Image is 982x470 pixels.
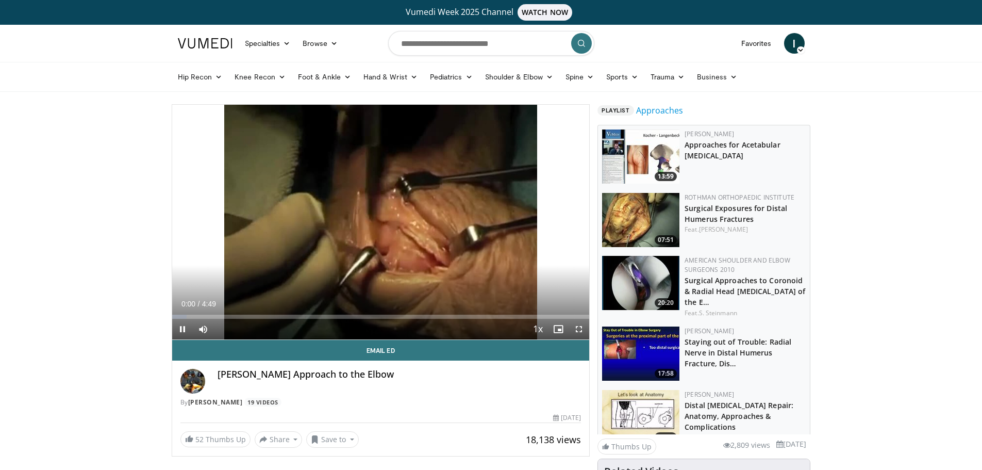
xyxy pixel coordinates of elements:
[699,225,748,234] a: [PERSON_NAME]
[691,67,743,87] a: Business
[228,67,292,87] a: Knee Recon
[602,193,679,247] img: 70322_0000_3.png.150x105_q85_crop-smart_upscale.jpg
[255,431,303,448] button: Share
[526,433,581,446] span: 18,138 views
[685,400,793,432] a: Distal [MEDICAL_DATA] Repair: Anatomy, Approaches & Complications
[685,309,806,318] div: Feat.
[553,413,581,423] div: [DATE]
[198,300,200,308] span: /
[179,4,803,21] a: Vumedi Week 2025 ChannelWATCH NOW
[655,432,677,442] span: 10:05
[784,33,805,54] a: I
[655,369,677,378] span: 17:58
[569,319,589,339] button: Fullscreen
[172,315,590,319] div: Progress Bar
[602,390,679,444] img: 90401_0000_3.png.150x105_q85_crop-smart_upscale.jpg
[655,235,677,245] span: 07:51
[193,319,213,339] button: Mute
[172,105,590,340] video-js: Video Player
[559,67,600,87] a: Spine
[180,398,581,407] div: By
[602,256,679,310] a: 20:20
[178,38,232,48] img: VuMedi Logo
[636,104,683,117] a: Approaches
[685,256,790,274] a: American Shoulder and Elbow Surgeons 2010
[685,225,806,234] div: Feat.
[644,67,691,87] a: Trauma
[723,440,770,451] li: 2,809 views
[388,31,594,56] input: Search topics, interventions
[181,300,195,308] span: 0:00
[685,203,787,224] a: Surgical Exposures for Distal Humerus Fractures
[195,434,204,444] span: 52
[602,129,679,184] a: 13:59
[602,327,679,381] img: Q2xRg7exoPLTwO8X4xMDoxOjB1O8AjAz_1.150x105_q85_crop-smart_upscale.jpg
[172,340,590,361] a: Email Ed
[292,67,357,87] a: Foot & Ankle
[357,67,424,87] a: Hand & Wrist
[685,275,805,307] a: Surgical Approaches to Coronoid & Radial Head [MEDICAL_DATA] of the E…
[479,67,559,87] a: Shoulder & Elbow
[306,431,359,448] button: Save to
[602,193,679,247] a: 07:51
[180,431,251,447] a: 52 Thumbs Up
[172,319,193,339] button: Pause
[424,67,479,87] a: Pediatrics
[602,256,679,310] img: stein2_1.png.150x105_q85_crop-smart_upscale.jpg
[239,33,297,54] a: Specialties
[172,67,229,87] a: Hip Recon
[548,319,569,339] button: Enable picture-in-picture mode
[685,337,791,368] a: Staying out of Trouble: Radial Nerve in Distal Humerus Fracture, Dis…
[685,327,734,335] a: [PERSON_NAME]
[685,193,794,202] a: Rothman Orthopaedic Institute
[296,33,344,54] a: Browse
[602,327,679,381] a: 17:58
[597,105,634,116] span: Playlist
[518,4,572,21] span: WATCH NOW
[655,172,677,181] span: 13:59
[188,398,243,407] a: [PERSON_NAME]
[527,319,548,339] button: Playback Rate
[699,309,737,317] a: S. Steinmann
[218,369,581,380] h4: [PERSON_NAME] Approach to the Elbow
[180,369,205,394] img: Avatar
[685,140,780,160] a: Approaches for Acetabular [MEDICAL_DATA]
[600,67,644,87] a: Sports
[685,390,734,399] a: [PERSON_NAME]
[602,129,679,184] img: 289877_0000_1.png.150x105_q85_crop-smart_upscale.jpg
[776,439,806,450] li: [DATE]
[202,300,216,308] span: 4:49
[597,439,656,455] a: Thumbs Up
[602,390,679,444] a: 10:05
[735,33,778,54] a: Favorites
[685,129,734,138] a: [PERSON_NAME]
[655,298,677,307] span: 20:20
[244,398,282,407] a: 19 Videos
